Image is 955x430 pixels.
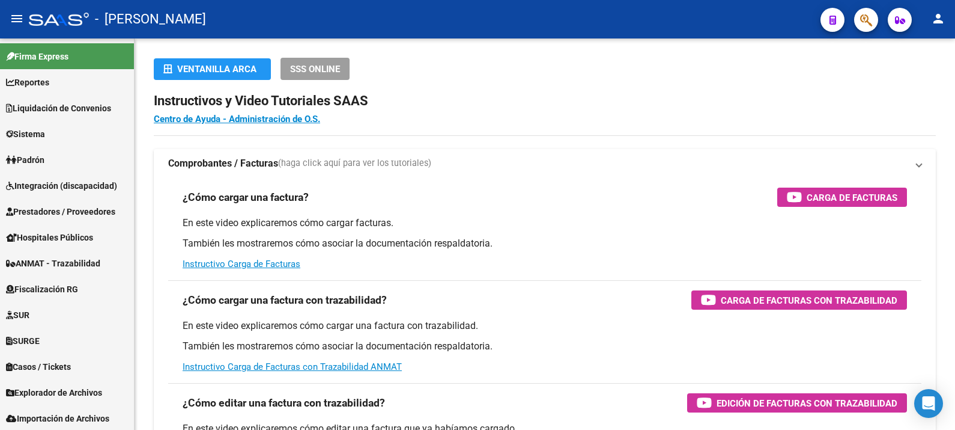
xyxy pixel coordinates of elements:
mat-icon: menu [10,11,24,26]
span: SSS ONLINE [290,64,340,75]
span: Carga de Facturas [807,190,897,205]
span: Liquidación de Convenios [6,102,111,115]
mat-icon: person [931,11,945,26]
span: ANMAT - Trazabilidad [6,257,100,270]
span: (haga click aquí para ver los tutoriales) [278,157,431,170]
span: - [PERSON_NAME] [95,6,206,32]
a: Centro de Ayuda - Administración de O.S. [154,114,320,124]
span: Sistema [6,127,45,141]
span: Firma Express [6,50,68,63]
span: Reportes [6,76,49,89]
h3: ¿Cómo cargar una factura? [183,189,309,206]
a: Instructivo Carga de Facturas [183,259,300,269]
mat-expansion-panel-header: Comprobantes / Facturas(haga click aquí para ver los tutoriales) [154,149,936,178]
span: SUR [6,309,29,322]
button: SSS ONLINE [280,58,350,80]
p: En este video explicaremos cómo cargar una factura con trazabilidad. [183,319,907,333]
span: SURGE [6,334,40,348]
p: También les mostraremos cómo asociar la documentación respaldatoria. [183,237,907,250]
p: También les mostraremos cómo asociar la documentación respaldatoria. [183,340,907,353]
h3: ¿Cómo editar una factura con trazabilidad? [183,395,385,411]
a: Instructivo Carga de Facturas con Trazabilidad ANMAT [183,361,402,372]
p: En este video explicaremos cómo cargar facturas. [183,217,907,230]
h2: Instructivos y Video Tutoriales SAAS [154,90,936,112]
span: Edición de Facturas con Trazabilidad [717,396,897,411]
span: Fiscalización RG [6,283,78,296]
span: Explorador de Archivos [6,386,102,399]
span: Integración (discapacidad) [6,179,117,192]
strong: Comprobantes / Facturas [168,157,278,170]
button: Ventanilla ARCA [154,58,271,80]
h3: ¿Cómo cargar una factura con trazabilidad? [183,292,387,309]
span: Importación de Archivos [6,412,109,425]
span: Padrón [6,153,44,167]
span: Prestadores / Proveedores [6,205,115,218]
button: Carga de Facturas con Trazabilidad [691,290,907,310]
span: Carga de Facturas con Trazabilidad [721,293,897,308]
span: Hospitales Públicos [6,231,93,244]
span: Casos / Tickets [6,360,71,373]
div: Open Intercom Messenger [914,389,943,418]
button: Edición de Facturas con Trazabilidad [687,393,907,413]
button: Carga de Facturas [777,188,907,207]
div: Ventanilla ARCA [163,58,261,80]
